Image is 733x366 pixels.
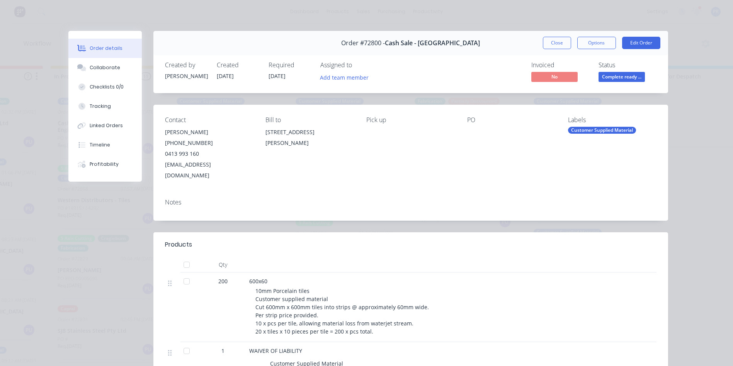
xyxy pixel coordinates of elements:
div: [EMAIL_ADDRESS][DOMAIN_NAME] [165,159,253,181]
button: Checklists 0/0 [68,77,142,97]
span: No [531,72,578,82]
button: Collaborate [68,58,142,77]
div: [PERSON_NAME][PHONE_NUMBER]0413 993 160[EMAIL_ADDRESS][DOMAIN_NAME] [165,127,253,181]
button: Order details [68,39,142,58]
span: Cash Sale - [GEOGRAPHIC_DATA] [385,39,480,47]
div: Contact [165,116,253,124]
div: Notes [165,199,656,206]
button: Options [577,37,616,49]
div: [STREET_ADDRESS][PERSON_NAME] [265,127,354,152]
div: Assigned to [320,61,398,69]
div: Order details [90,45,122,52]
div: Created [217,61,259,69]
span: 200 [218,277,228,285]
div: Bill to [265,116,354,124]
span: [DATE] [217,72,234,80]
button: Linked Orders [68,116,142,135]
div: PO [467,116,556,124]
button: Add team member [320,72,373,82]
div: Customer Supplied Material [568,127,636,134]
span: 10mm Porcelain tiles Customer supplied material Cut 600mm x 600mm tiles into strips @ approximate... [255,287,429,335]
div: Tracking [90,103,111,110]
span: 1 [221,347,224,355]
span: Complete ready ... [599,72,645,82]
div: Linked Orders [90,122,123,129]
span: 600x60 [249,277,267,285]
button: Close [543,37,571,49]
div: [PERSON_NAME] [165,127,253,138]
div: Pick up [366,116,455,124]
div: Qty [200,257,246,272]
div: Required [269,61,311,69]
div: Labels [568,116,656,124]
button: Add team member [316,72,372,82]
div: [STREET_ADDRESS][PERSON_NAME] [265,127,354,148]
div: Collaborate [90,64,120,71]
div: Checklists 0/0 [90,83,124,90]
div: 0413 993 160 [165,148,253,159]
div: Invoiced [531,61,589,69]
button: Edit Order [622,37,660,49]
button: Timeline [68,135,142,155]
div: Products [165,240,192,249]
button: Complete ready ... [599,72,645,83]
span: [DATE] [269,72,286,80]
div: [PHONE_NUMBER] [165,138,253,148]
div: Timeline [90,141,110,148]
span: Order #72800 - [341,39,385,47]
div: [PERSON_NAME] [165,72,207,80]
div: Status [599,61,656,69]
div: Created by [165,61,207,69]
span: WAIVER OF LIABILITY [249,347,302,354]
button: Profitability [68,155,142,174]
button: Tracking [68,97,142,116]
div: Profitability [90,161,119,168]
